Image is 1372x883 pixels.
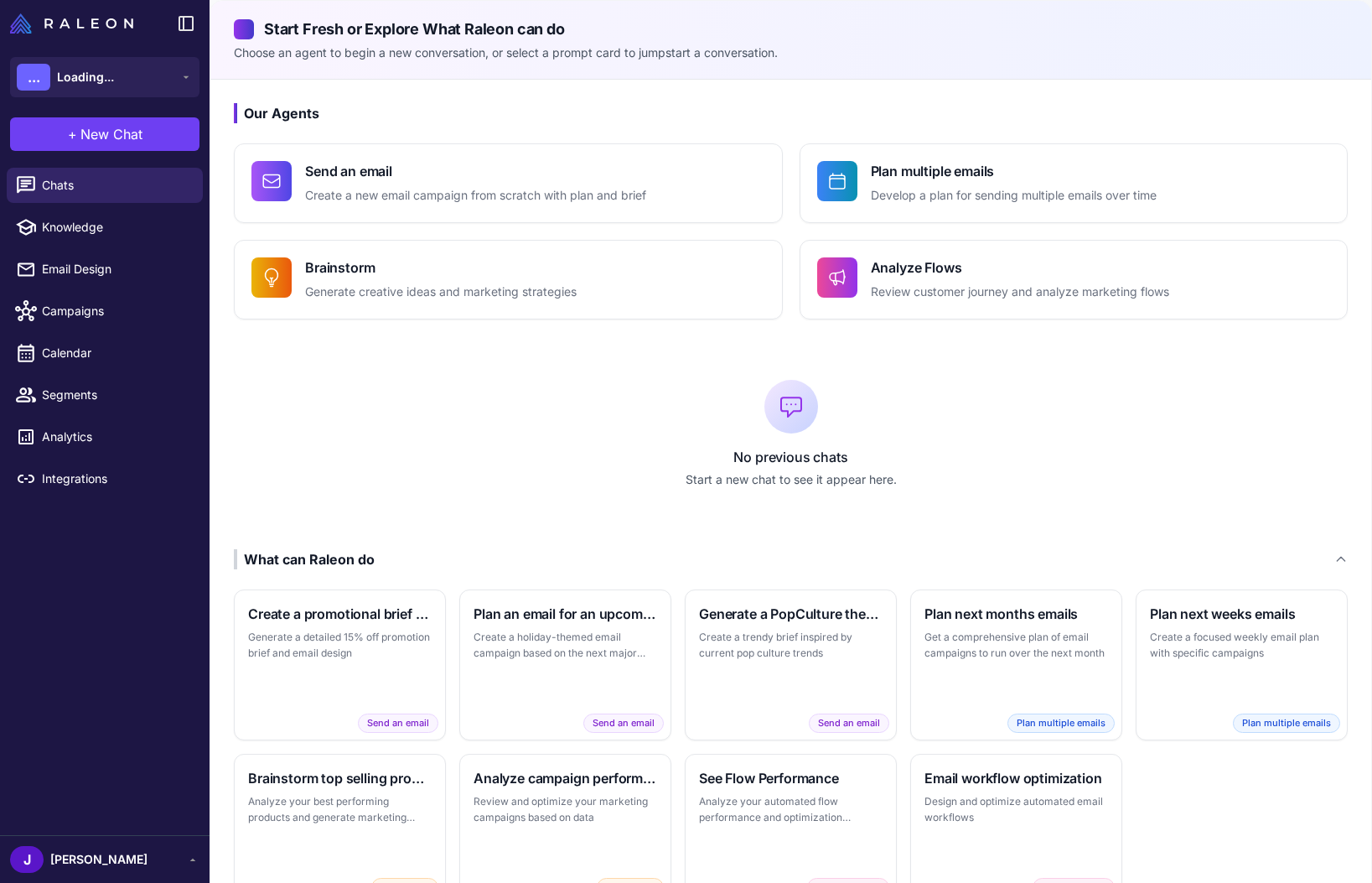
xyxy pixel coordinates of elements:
[474,604,657,624] h3: Plan an email for an upcoming holiday
[42,260,189,278] span: Email Design
[234,44,1348,62] p: Choose an agent to begin a new conversation, or select a prompt card to jumpstart a conversation.
[10,846,44,873] div: J
[871,257,1169,278] h4: Analyze Flows
[10,13,133,34] img: Raleon Logo
[10,57,199,97] button: ...Loading...
[1007,714,1115,733] span: Plan multiple emails
[50,850,148,869] span: [PERSON_NAME]
[234,18,1348,40] h2: Start Fresh or Explore What Raleon can do
[42,470,189,488] span: Integrations
[305,161,646,181] h4: Send an email
[474,629,657,662] p: Create a holiday-themed email campaign based on the next major holiday
[910,590,1122,740] button: Plan next months emailsGet a comprehensive plan of email campaigns to run over the next monthPlan...
[924,604,1108,624] h3: Plan next months emails
[234,549,375,569] div: What can Raleon do
[17,64,50,91] div: ...
[248,768,432,788] h3: Brainstorm top selling products
[924,793,1108,826] p: Design and optimize automated email workflows
[7,168,203,203] a: Chats
[809,714,889,733] span: Send an email
[10,13,140,34] a: Raleon Logo
[459,590,671,740] button: Plan an email for an upcoming holidayCreate a holiday-themed email campaign based on the next maj...
[474,768,657,788] h3: Analyze campaign performance
[7,293,203,329] a: Campaigns
[234,590,446,740] button: Create a promotional brief and emailGenerate a detailed 15% off promotion brief and email designS...
[42,176,189,195] span: Chats
[7,419,203,454] a: Analytics
[1233,714,1340,733] span: Plan multiple emails
[234,240,783,319] button: BrainstormGenerate creative ideas and marketing strategies
[1150,604,1333,624] h3: Plan next weeks emails
[800,143,1349,223] button: Plan multiple emailsDevelop a plan for sending multiple emails over time
[80,124,142,144] span: New Chat
[583,714,664,733] span: Send an email
[248,629,432,662] p: Generate a detailed 15% off promotion brief and email design
[57,68,114,86] span: Loading...
[42,386,189,404] span: Segments
[42,428,189,446] span: Analytics
[358,714,438,733] span: Send an email
[248,604,432,624] h3: Create a promotional brief and email
[699,768,883,788] h3: See Flow Performance
[7,335,203,371] a: Calendar
[42,344,189,362] span: Calendar
[699,629,883,662] p: Create a trendy brief inspired by current pop culture trends
[42,302,189,320] span: Campaigns
[871,283,1169,302] p: Review customer journey and analyze marketing flows
[305,257,577,278] h4: Brainstorm
[685,590,897,740] button: Generate a PopCulture themed briefCreate a trendy brief inspired by current pop culture trendsSen...
[248,793,432,826] p: Analyze your best performing products and generate marketing ideas
[234,103,1348,123] h3: Our Agents
[699,604,883,624] h3: Generate a PopCulture themed brief
[305,283,577,302] p: Generate creative ideas and marketing strategies
[7,210,203,245] a: Knowledge
[234,470,1348,489] p: Start a new chat to see it appear here.
[7,461,203,496] a: Integrations
[1150,629,1333,662] p: Create a focused weekly email plan with specific campaigns
[871,161,1157,181] h4: Plan multiple emails
[1136,590,1348,740] button: Plan next weeks emailsCreate a focused weekly email plan with specific campaignsPlan multiple emails
[10,117,199,151] button: +New Chat
[7,377,203,413] a: Segments
[871,186,1157,205] p: Develop a plan for sending multiple emails over time
[800,240,1349,319] button: Analyze FlowsReview customer journey and analyze marketing flows
[234,143,783,223] button: Send an emailCreate a new email campaign from scratch with plan and brief
[305,186,646,205] p: Create a new email campaign from scratch with plan and brief
[42,218,189,236] span: Knowledge
[924,768,1108,788] h3: Email workflow optimization
[924,629,1108,662] p: Get a comprehensive plan of email campaigns to run over the next month
[68,124,77,144] span: +
[699,793,883,826] p: Analyze your automated flow performance and optimization opportunities
[474,793,657,826] p: Review and optimize your marketing campaigns based on data
[7,252,203,287] a: Email Design
[234,447,1348,467] p: No previous chats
